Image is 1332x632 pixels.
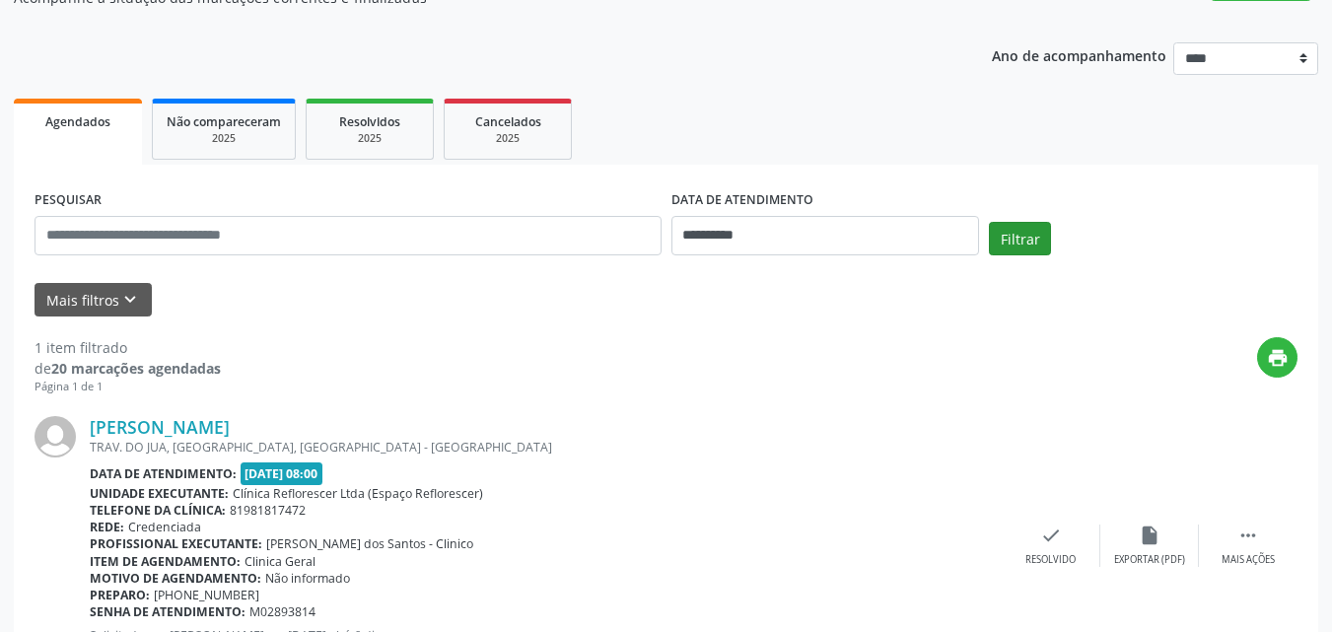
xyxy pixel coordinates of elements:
[90,519,124,535] b: Rede:
[475,113,541,130] span: Cancelados
[1139,525,1160,546] i: insert_drive_file
[90,535,262,552] b: Profissional executante:
[35,379,221,395] div: Página 1 de 1
[671,185,813,216] label: DATA DE ATENDIMENTO
[35,416,76,457] img: img
[90,570,261,587] b: Motivo de agendamento:
[249,603,315,620] span: M02893814
[90,416,230,438] a: [PERSON_NAME]
[167,131,281,146] div: 2025
[1222,553,1275,567] div: Mais ações
[1237,525,1259,546] i: 
[45,113,110,130] span: Agendados
[458,131,557,146] div: 2025
[128,519,201,535] span: Credenciada
[992,42,1166,67] p: Ano de acompanhamento
[1025,553,1076,567] div: Resolvido
[90,603,245,620] b: Senha de atendimento:
[989,222,1051,255] button: Filtrar
[51,359,221,378] strong: 20 marcações agendadas
[1040,525,1062,546] i: check
[266,535,473,552] span: [PERSON_NAME] dos Santos - Clinico
[90,485,229,502] b: Unidade executante:
[245,553,315,570] span: Clinica Geral
[1114,553,1185,567] div: Exportar (PDF)
[90,502,226,519] b: Telefone da clínica:
[265,570,350,587] span: Não informado
[1257,337,1297,378] button: print
[90,553,241,570] b: Item de agendamento:
[35,283,152,317] button: Mais filtroskeyboard_arrow_down
[35,358,221,379] div: de
[230,502,306,519] span: 81981817472
[90,587,150,603] b: Preparo:
[154,587,259,603] span: [PHONE_NUMBER]
[90,439,1002,456] div: TRAV. DO JUA, [GEOGRAPHIC_DATA], [GEOGRAPHIC_DATA] - [GEOGRAPHIC_DATA]
[339,113,400,130] span: Resolvidos
[320,131,419,146] div: 2025
[1267,347,1289,369] i: print
[119,289,141,311] i: keyboard_arrow_down
[233,485,483,502] span: Clínica Reflorescer Ltda (Espaço Reflorescer)
[90,465,237,482] b: Data de atendimento:
[167,113,281,130] span: Não compareceram
[35,185,102,216] label: PESQUISAR
[241,462,323,485] span: [DATE] 08:00
[35,337,221,358] div: 1 item filtrado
